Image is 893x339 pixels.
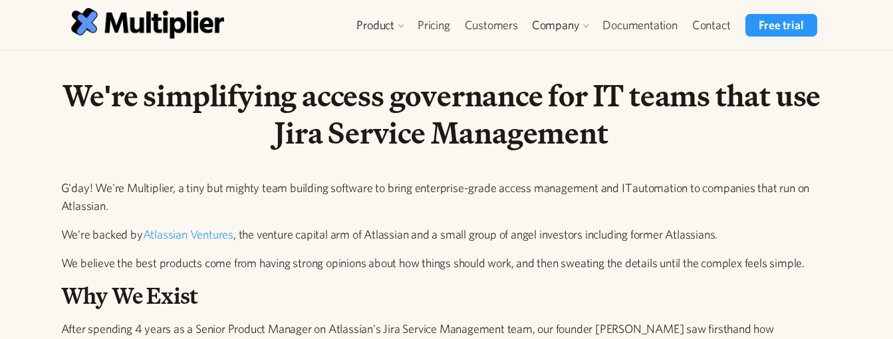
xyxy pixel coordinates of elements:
[745,14,817,37] a: Free trial
[61,77,823,152] h1: We're simplifying access governance for IT teams that use Jira Service Management
[685,14,738,37] a: Contact
[410,14,457,37] a: Pricing
[61,254,823,272] p: We believe the best products come from having strong opinions about how things should work, and t...
[532,17,580,33] div: Company
[457,14,525,37] a: Customers
[61,179,823,215] p: G'day! We're Multiplier, a tiny but mighty team building software to bring enterprise-grade acces...
[143,227,233,241] a: Atlassian Ventures
[61,225,823,243] p: We're backed by , the venture capital arm of Atlassian and a small group of angel investors inclu...
[595,14,684,37] a: Documentation
[61,282,823,310] h2: Why We Exist
[356,17,394,33] div: Product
